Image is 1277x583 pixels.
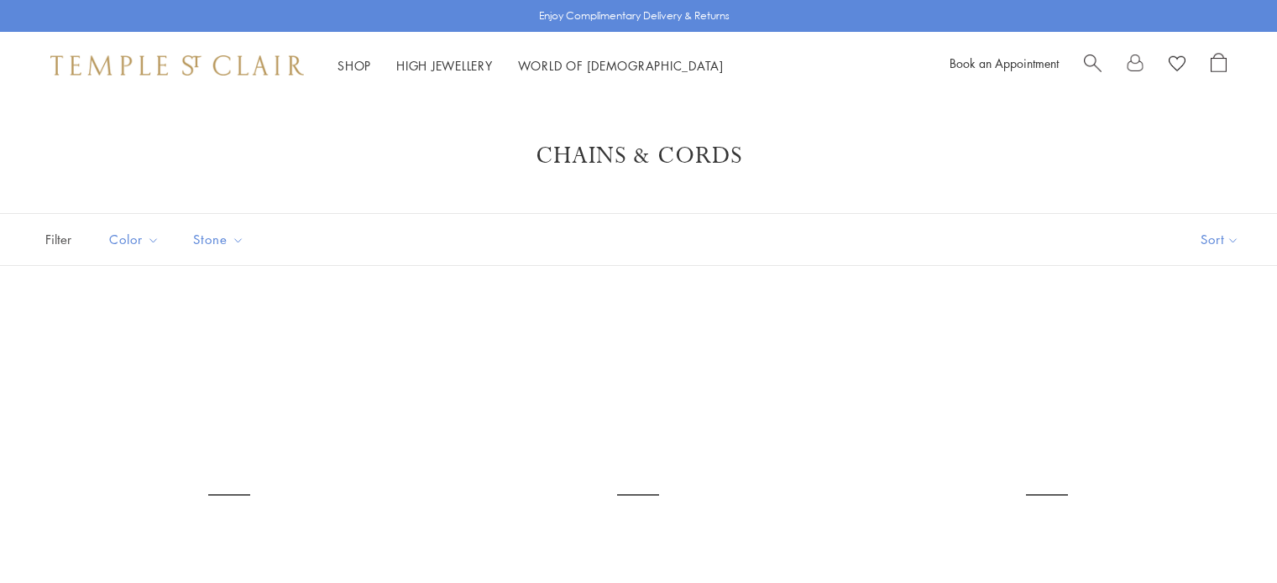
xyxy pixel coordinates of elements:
img: Temple St. Clair [50,55,304,75]
a: Search [1084,53,1102,78]
a: Book an Appointment [950,55,1059,71]
a: High JewelleryHigh Jewellery [396,57,493,74]
span: Color [101,229,172,250]
button: Stone [181,221,257,258]
nav: Main navigation [338,55,724,76]
h1: Chains & Cords [67,141,1210,171]
a: World of [DEMOGRAPHIC_DATA]World of [DEMOGRAPHIC_DATA] [518,57,724,74]
span: Stone [185,229,257,250]
button: Color [97,221,172,258]
a: Open Shopping Bag [1211,53,1227,78]
a: ShopShop [338,57,371,74]
p: Enjoy Complimentary Delivery & Returns [539,8,730,24]
button: Show sort by [1163,214,1277,265]
a: View Wishlist [1169,53,1185,78]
